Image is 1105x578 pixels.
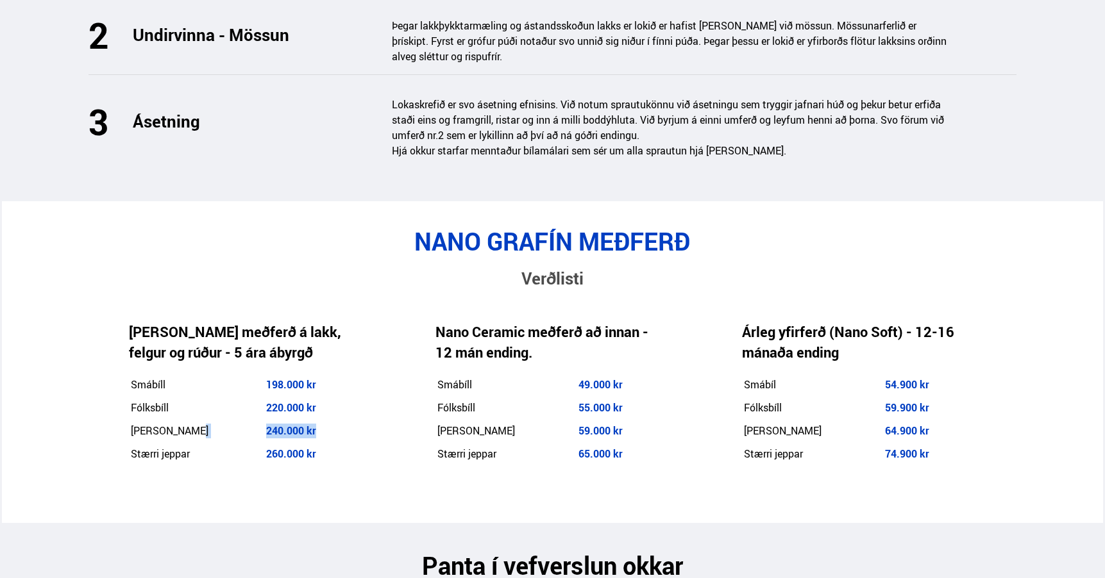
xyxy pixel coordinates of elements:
[266,424,316,438] span: 240.000 kr
[88,227,1016,256] h2: NANO GRAFÍN MEÐFERÐ
[133,25,380,44] h3: Undirvinna - Mössun
[10,5,49,44] button: Opna LiveChat spjallviðmót
[130,443,264,465] td: Stærri jeppar
[133,111,380,131] h3: Ásetning
[743,443,883,465] td: Stærri jeppar
[742,322,966,363] h4: Árleg yfirferð (Nano Soft) - 12-16 mánaða ending
[392,143,953,158] p: Hjá okkur starfar menntaður bílamálari sem sér um alla sprautun hjá [PERSON_NAME].
[266,447,316,461] span: 260.000 kr
[392,97,953,143] p: Lokaskrefið er svo ásetning efnisins. Við notum sprautukönnu við ásetningu sem tryggir jafnari hú...
[578,424,623,438] span: 59.000 kr
[437,420,577,442] td: [PERSON_NAME]
[885,424,929,438] strong: 64.900 kr
[129,322,353,363] h4: [PERSON_NAME] meðferð á lakk, felgur og rúður - 5 ára ábyrgð
[521,267,584,290] span: Verðlisti
[578,447,623,461] span: 65.000 kr
[885,377,929,392] strong: 54.900 kr
[130,397,264,419] td: Fólksbíll
[130,420,264,442] td: [PERSON_NAME]
[885,447,929,461] span: 74.900 kr
[437,443,577,465] td: Stærri jeppar
[435,322,660,363] h4: Nano Ceramic meðferð að innan - 12 mán ending.
[392,18,953,64] p: Þegar lakkþykktarmæling og ástandsskoðun lakks er lokið er hafist [PERSON_NAME] við mössun. Mössu...
[437,374,577,396] td: Smábíll
[266,400,316,415] span: 220.000 kr
[437,397,577,419] td: Fólksbíll
[743,420,883,442] td: [PERSON_NAME]
[578,377,623,392] strong: 49.000 kr
[885,400,929,415] strong: 59.900 kr
[743,374,883,396] td: Smábíl
[130,374,264,396] td: Smábíll
[743,397,883,419] td: Fólksbíll
[578,400,623,415] span: 55.000 kr
[266,377,316,392] span: 198.000 kr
